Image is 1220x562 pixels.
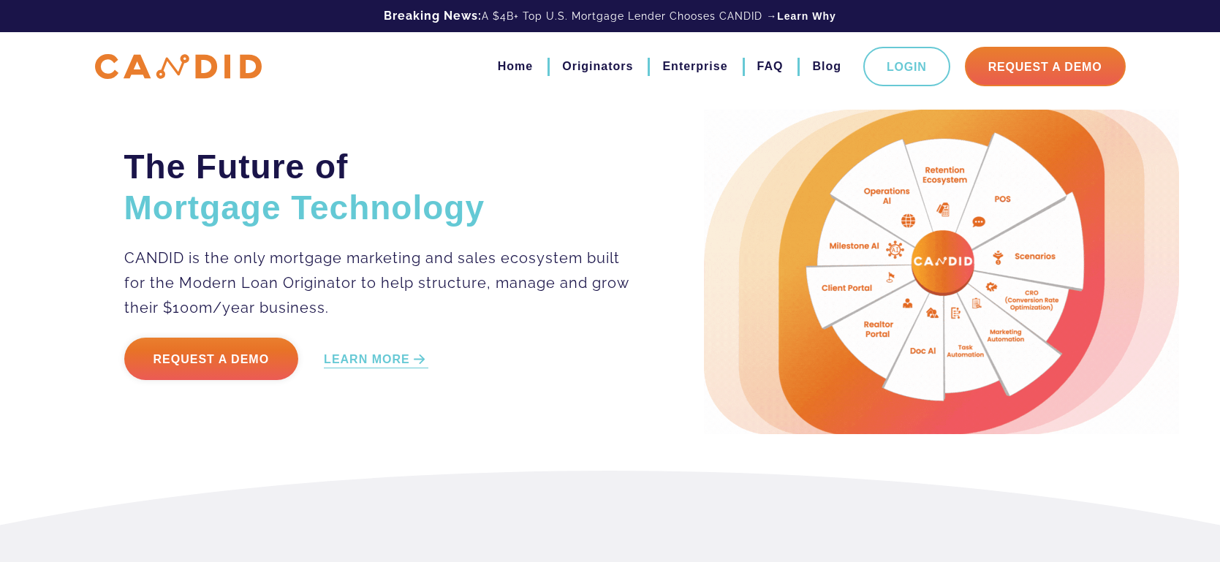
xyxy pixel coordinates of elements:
a: Learn Why [777,9,836,23]
a: LEARN MORE [324,352,428,368]
a: Originators [562,54,633,79]
img: CANDID APP [95,54,262,80]
a: Home [498,54,533,79]
a: Login [863,47,950,86]
a: Enterprise [662,54,727,79]
a: Request a Demo [124,338,299,380]
span: Mortgage Technology [124,189,485,227]
p: CANDID is the only mortgage marketing and sales ecosystem built for the Modern Loan Originator to... [124,246,631,320]
a: FAQ [757,54,784,79]
img: Candid Hero Image [704,110,1179,434]
a: Request A Demo [965,47,1126,86]
a: Blog [812,54,841,79]
h2: The Future of [124,146,631,228]
b: Breaking News: [384,9,482,23]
